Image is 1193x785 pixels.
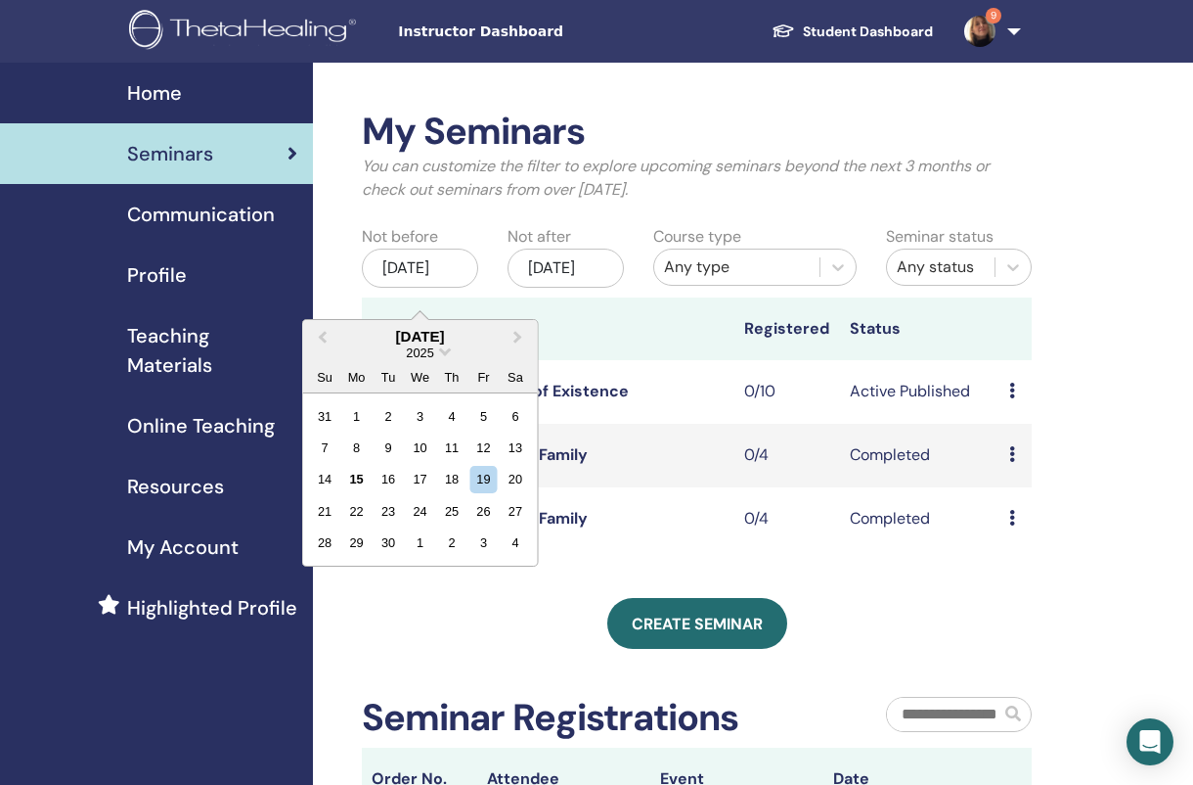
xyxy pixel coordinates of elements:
[653,225,741,249] label: Course type
[840,360,999,424] td: Active Published
[734,424,841,487] td: 0/4
[438,363,464,390] div: Th
[502,363,528,390] div: Sa
[986,8,1001,23] span: 9
[407,530,433,556] div: Choose Wednesday, October 1st, 2025
[362,155,1032,202] p: You can customize the filter to explore upcoming seminars beyond the next 3 months or check out s...
[375,363,401,390] div: Tu
[312,435,338,461] div: Choose Sunday, September 7th, 2025
[375,435,401,461] div: Choose Tuesday, September 9th, 2025
[303,328,538,345] div: [DATE]
[734,360,841,424] td: 0/10
[964,16,995,47] img: default.jpg
[470,530,497,556] div: Choose Friday, October 3rd, 2025
[734,298,841,360] th: Registered
[502,466,528,492] div: Choose Saturday, September 20th, 2025
[343,402,370,429] div: Choose Monday, September 1st, 2025
[362,249,478,288] div: [DATE]
[478,381,629,401] a: Planes of Existence
[438,402,464,429] div: Choose Thursday, September 4th, 2025
[756,14,949,50] a: Student Dashboard
[734,487,841,551] td: 0/4
[312,363,338,390] div: Su
[127,200,275,229] span: Communication
[438,466,464,492] div: Choose Thursday, September 18th, 2025
[502,435,528,461] div: Choose Saturday, September 13th, 2025
[129,10,363,54] img: logo.png
[362,298,468,360] th: Seminar
[508,249,624,288] div: [DATE]
[886,225,994,249] label: Seminar status
[438,498,464,525] div: Choose Thursday, September 25th, 2025
[772,23,795,39] img: graduation-cap-white.svg
[505,322,536,353] button: Next Month
[398,22,691,42] span: Instructor Dashboard
[127,139,213,168] span: Seminars
[470,466,497,492] div: Choose Friday, September 19th, 2025
[470,435,497,461] div: Choose Friday, September 12th, 2025
[375,402,401,429] div: Choose Tuesday, September 2nd, 2025
[407,435,433,461] div: Choose Wednesday, September 10th, 2025
[632,614,763,634] span: Create seminar
[375,466,401,492] div: Choose Tuesday, September 16th, 2025
[302,319,539,567] div: Choose Date
[508,225,571,249] label: Not after
[312,402,338,429] div: Choose Sunday, August 31st, 2025
[362,225,438,249] label: Not before
[375,530,401,556] div: Choose Tuesday, September 30th, 2025
[502,498,528,525] div: Choose Saturday, September 27th, 2025
[470,402,497,429] div: Choose Friday, September 5th, 2025
[343,498,370,525] div: Choose Monday, September 22nd, 2025
[305,322,336,353] button: Previous Month
[127,260,187,290] span: Profile
[840,298,999,360] th: Status
[438,435,464,461] div: Choose Thursday, September 11th, 2025
[127,321,297,380] span: Teaching Materials
[312,466,338,492] div: Choose Sunday, September 14th, 2025
[1127,718,1173,765] div: Open Intercom Messenger
[470,363,497,390] div: Fr
[343,466,370,492] div: Choose Monday, September 15th, 2025
[127,78,182,108] span: Home
[664,255,810,279] div: Any type
[470,498,497,525] div: Choose Friday, September 26th, 2025
[375,498,401,525] div: Choose Tuesday, September 23rd, 2025
[312,530,338,556] div: Choose Sunday, September 28th, 2025
[312,498,338,525] div: Choose Sunday, September 21st, 2025
[343,435,370,461] div: Choose Monday, September 8th, 2025
[407,498,433,525] div: Choose Wednesday, September 24th, 2025
[309,399,531,558] div: Month September, 2025
[502,530,528,556] div: Choose Saturday, October 4th, 2025
[127,472,224,501] span: Resources
[343,530,370,556] div: Choose Monday, September 29th, 2025
[502,402,528,429] div: Choose Saturday, September 6th, 2025
[407,402,433,429] div: Choose Wednesday, September 3rd, 2025
[607,598,787,649] a: Create seminar
[897,255,985,279] div: Any status
[362,110,1032,155] h2: My Seminars
[343,363,370,390] div: Mo
[438,530,464,556] div: Choose Thursday, October 2nd, 2025
[406,346,433,360] span: 2025
[840,487,999,551] td: Completed
[127,593,297,623] span: Highlighted Profile
[840,424,999,487] td: Completed
[407,466,433,492] div: Choose Wednesday, September 17th, 2025
[362,696,738,741] h2: Seminar Registrations
[127,532,239,562] span: My Account
[407,363,433,390] div: We
[127,411,275,440] span: Online Teaching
